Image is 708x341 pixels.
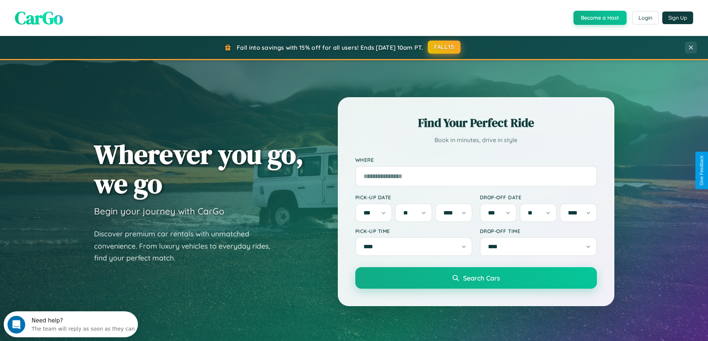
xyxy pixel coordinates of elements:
[355,194,472,200] label: Pick-up Date
[480,228,597,234] label: Drop-off Time
[28,6,131,12] div: Need help?
[94,140,304,198] h1: Wherever you go, we go
[7,316,25,334] iframe: Intercom live chat
[4,311,138,337] iframe: Intercom live chat discovery launcher
[355,135,597,145] p: Book in minutes, drive in style
[28,12,131,20] div: The team will reply as soon as they can
[355,228,472,234] label: Pick-up Time
[355,115,597,131] h2: Find Your Perfect Ride
[699,155,704,186] div: Give Feedback
[355,267,597,289] button: Search Cars
[94,206,224,217] h3: Begin your journey with CarGo
[94,228,280,264] p: Discover premium car rentals with unmatched convenience. From luxury vehicles to everyday rides, ...
[3,3,138,23] div: Open Intercom Messenger
[15,6,63,30] span: CarGo
[632,11,659,24] button: Login
[428,40,460,54] button: FALL15
[355,157,597,163] label: Where
[463,274,500,282] span: Search Cars
[480,194,597,200] label: Drop-off Date
[237,44,423,51] span: Fall into savings with 15% off for all users! Ends [DATE] 10am PT.
[573,11,627,25] button: Become a Host
[662,12,693,24] button: Sign Up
